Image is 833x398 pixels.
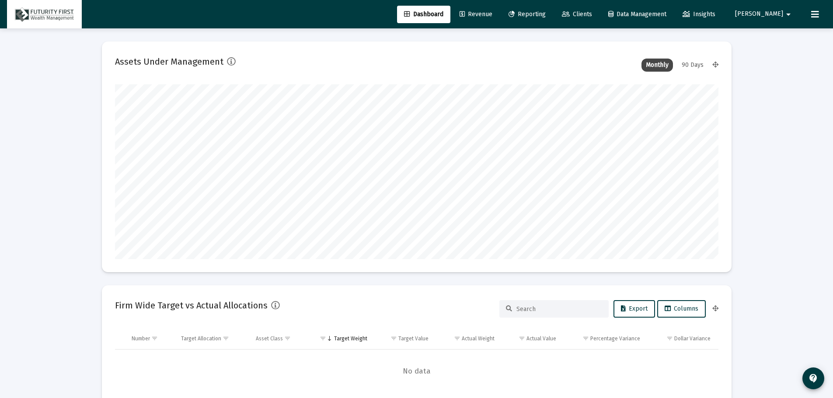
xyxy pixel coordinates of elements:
[501,328,562,349] td: Column Actual Value
[516,305,602,313] input: Search
[250,328,308,349] td: Column Asset Class
[460,10,492,18] span: Revenue
[151,335,158,342] span: Show filter options for column 'Number'
[683,10,715,18] span: Insights
[115,328,718,393] div: Data grid
[404,10,443,18] span: Dashboard
[582,335,589,342] span: Show filter options for column 'Percentage Variance'
[398,335,429,342] div: Target Value
[175,328,250,349] td: Column Target Allocation
[284,335,291,342] span: Show filter options for column 'Asset Class'
[665,305,698,312] span: Columns
[132,335,150,342] div: Number
[555,6,599,23] a: Clients
[453,6,499,23] a: Revenue
[621,305,648,312] span: Export
[641,59,673,72] div: Monthly
[676,6,722,23] a: Insights
[181,335,221,342] div: Target Allocation
[223,335,229,342] span: Show filter options for column 'Target Allocation'
[115,55,223,69] h2: Assets Under Management
[509,10,546,18] span: Reporting
[519,335,525,342] span: Show filter options for column 'Actual Value'
[320,335,326,342] span: Show filter options for column 'Target Weight'
[308,328,373,349] td: Column Target Weight
[677,59,708,72] div: 90 Days
[590,335,640,342] div: Percentage Variance
[725,5,804,23] button: [PERSON_NAME]
[373,328,435,349] td: Column Target Value
[125,328,175,349] td: Column Number
[462,335,495,342] div: Actual Weight
[562,10,592,18] span: Clients
[808,373,819,384] mat-icon: contact_support
[390,335,397,342] span: Show filter options for column 'Target Value'
[14,6,75,23] img: Dashboard
[115,367,718,376] span: No data
[666,335,673,342] span: Show filter options for column 'Dollar Variance'
[115,298,268,312] h2: Firm Wide Target vs Actual Allocations
[646,328,718,349] td: Column Dollar Variance
[608,10,666,18] span: Data Management
[657,300,706,318] button: Columns
[783,6,794,23] mat-icon: arrow_drop_down
[397,6,450,23] a: Dashboard
[526,335,556,342] div: Actual Value
[454,335,460,342] span: Show filter options for column 'Actual Weight'
[674,335,711,342] div: Dollar Variance
[562,328,646,349] td: Column Percentage Variance
[601,6,673,23] a: Data Management
[613,300,655,318] button: Export
[502,6,553,23] a: Reporting
[334,335,367,342] div: Target Weight
[735,10,783,18] span: [PERSON_NAME]
[435,328,500,349] td: Column Actual Weight
[256,335,283,342] div: Asset Class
